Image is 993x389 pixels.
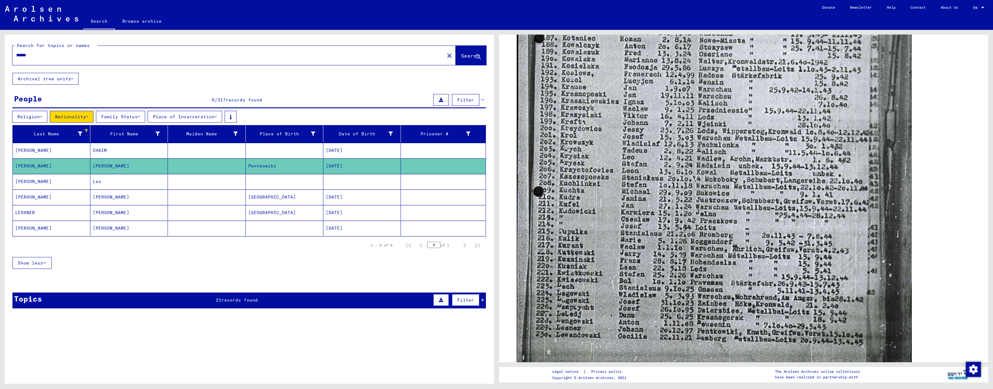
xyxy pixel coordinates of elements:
button: Last page [471,239,483,251]
div: | [552,368,629,375]
mat-cell: LESSNER [13,205,90,220]
button: Clear [443,49,456,62]
mat-cell: [DATE] [323,143,401,158]
button: Filter [452,94,479,106]
span: records found [221,297,258,303]
img: yv_logo.png [946,367,970,382]
mat-cell: [DATE] [323,205,401,220]
button: Previous page [415,239,427,251]
div: First Name [93,129,168,139]
button: Religion [12,111,47,123]
span: Search [461,53,480,59]
mat-cell: [DATE] [323,221,401,236]
mat-cell: [PERSON_NAME] [90,221,168,236]
a: Search [83,14,115,30]
div: People [14,93,42,104]
mat-cell: [PERSON_NAME] [13,158,90,174]
span: EN [973,6,980,10]
mat-cell: [PERSON_NAME] [90,205,168,220]
mat-header-cell: Prisoner # [401,125,486,143]
mat-cell: [GEOGRAPHIC_DATA] [246,205,323,220]
div: 1 – 6 of 6 [371,242,392,248]
button: Filter [452,294,479,306]
mat-cell: [GEOGRAPHIC_DATA] [246,190,323,205]
button: Show less [12,257,52,269]
span: / [215,97,217,103]
button: Nationality [50,111,93,123]
mat-cell: [PERSON_NAME] [13,174,90,189]
button: Next page [458,239,471,251]
div: Date of Birth [326,131,393,137]
span: 21 [216,297,221,303]
mat-cell: [PERSON_NAME] [90,158,168,174]
a: Privacy policy [586,368,629,375]
mat-cell: CHAIM [90,143,168,158]
div: Place of Birth [248,129,323,139]
mat-cell: [PERSON_NAME] [13,190,90,205]
div: Maiden Name [170,129,245,139]
button: Search [456,46,486,65]
div: Date of Birth [326,129,401,139]
mat-cell: [PERSON_NAME] [13,221,90,236]
button: Place of Incarceration [148,111,222,123]
div: Prisoner # [403,129,478,139]
button: Family Status [96,111,145,123]
img: Change consent [966,362,981,377]
div: Last Name [15,129,90,139]
div: of 1 [427,242,458,248]
span: 6 [212,97,215,103]
p: The Arolsen Archives online collections [775,369,860,374]
div: Topics [14,293,42,304]
mat-header-cell: Date of Birth [323,125,401,143]
mat-cell: [PERSON_NAME] [90,190,168,205]
mat-header-cell: Place of Birth [246,125,323,143]
mat-cell: [PERSON_NAME] [13,143,90,158]
div: Place of Birth [248,131,315,137]
mat-header-cell: Maiden Name [168,125,245,143]
mat-icon: close [446,52,453,59]
button: First page [402,239,415,251]
mat-header-cell: First Name [90,125,168,143]
span: 317 [217,97,226,103]
mat-cell: [DATE] [323,190,401,205]
button: Archival tree units [12,73,78,85]
img: Arolsen_neg.svg [5,6,78,21]
span: Filter [457,97,474,103]
p: have been realized in partnership with [775,374,860,380]
mat-cell: Pentkowiki [246,158,323,174]
a: Browse archive [115,14,169,29]
mat-label: Search for topics or names [17,43,90,48]
span: records found [226,97,262,103]
mat-header-cell: Last Name [13,125,90,143]
div: Prisoner # [403,131,470,137]
mat-cell: [DATE] [323,158,401,174]
span: Show less [18,260,43,266]
a: Legal notice [552,368,583,375]
div: Maiden Name [170,131,237,137]
div: First Name [93,131,160,137]
mat-cell: Leo [90,174,168,189]
span: Filter [457,297,474,303]
p: Copyright © Arolsen Archives, 2021 [552,375,629,381]
div: Last Name [15,131,82,137]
